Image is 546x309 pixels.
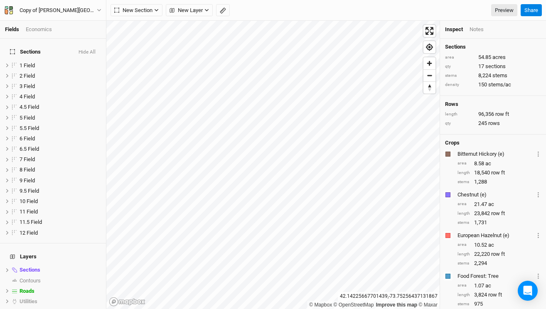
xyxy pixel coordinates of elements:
button: Zoom in [423,57,435,69]
div: 6.5 Field [20,146,101,152]
div: length [457,292,470,298]
span: ac [485,160,491,167]
div: 3,824 [457,291,541,299]
div: 10 Field [20,198,101,205]
div: 975 [457,300,541,308]
div: Food Forest: Tree [457,272,534,280]
div: Utilities [20,298,101,305]
span: 2 Field [20,73,35,79]
span: 12 Field [20,230,38,236]
span: stems [492,72,507,79]
span: 7 Field [20,156,35,162]
div: 4 Field [20,93,101,100]
a: Mapbox [309,302,332,308]
h4: Crops [445,140,460,146]
div: 42.14225667701439 , -73.75256437131867 [338,292,440,301]
div: 3 Field [20,83,101,90]
div: area [457,242,470,248]
div: 17 [445,63,541,70]
span: New Layer [170,6,203,15]
button: Reset bearing to north [423,81,435,93]
span: row ft [491,250,505,258]
canvas: Map [106,21,440,309]
div: Copy of [PERSON_NAME][GEOGRAPHIC_DATA] [20,6,97,15]
span: 9 Field [20,177,35,184]
div: 1,731 [457,219,541,226]
a: Fields [5,26,19,32]
div: Contours [20,277,101,284]
span: acres [492,54,506,61]
div: 5.5 Field [20,125,101,132]
a: OpenStreetMap [334,302,374,308]
span: Roads [20,288,34,294]
div: 54.85 [445,54,541,61]
span: 11.5 Field [20,219,42,225]
span: 6 Field [20,135,35,142]
button: Enter fullscreen [423,25,435,37]
div: stems [445,73,474,79]
div: stems [457,220,470,226]
span: ac [488,241,494,249]
div: stems [457,260,470,267]
span: Sections [20,267,40,273]
div: length [457,211,470,217]
div: area [457,282,470,289]
button: Crop Usage [536,149,541,159]
div: length [457,170,470,176]
span: Utilities [20,298,37,304]
div: 11 Field [20,208,101,215]
div: 8 Field [20,167,101,173]
span: 5 Field [20,115,35,121]
div: qty [445,64,474,70]
span: 8 Field [20,167,35,173]
div: 1 Field [20,62,101,69]
span: 11 Field [20,208,38,215]
span: 4 Field [20,93,35,100]
div: stems [457,301,470,307]
div: Economics [26,26,52,33]
a: Maxar [418,302,438,308]
span: 3 Field [20,83,35,89]
span: Zoom out [423,70,435,81]
span: Sections [10,49,41,55]
div: 8,224 [445,72,541,79]
div: Copy of Opal Grove Farm [20,6,97,15]
button: Zoom out [423,69,435,81]
div: Chestnut (e) [457,191,534,199]
div: 10.52 [457,241,541,249]
span: row ft [488,291,502,299]
h4: Layers [5,248,101,265]
div: 9.5 Field [20,188,101,194]
div: Sections [20,267,101,273]
div: 6 Field [20,135,101,142]
div: 21.47 [457,201,541,208]
span: row ft [491,169,505,177]
button: New Layer [166,4,213,17]
div: 2 Field [20,73,101,79]
span: stems/ac [488,81,511,88]
span: rows [488,120,500,127]
div: 22,220 [457,250,541,258]
span: sections [485,63,506,70]
span: ac [485,282,491,289]
div: 9 Field [20,177,101,184]
div: qty [445,120,474,127]
div: 245 [445,120,541,127]
div: area [457,160,470,167]
div: European Hazelnut (e) [457,232,534,239]
button: Crop Usage [536,190,541,199]
button: Find my location [423,41,435,53]
button: Copy of [PERSON_NAME][GEOGRAPHIC_DATA] [4,6,102,15]
div: length [457,251,470,257]
div: area [457,201,470,207]
div: 23,842 [457,210,541,217]
a: Preview [491,4,517,17]
div: stems [457,179,470,185]
div: Inspect [445,26,463,33]
span: 4.5 Field [20,104,39,110]
span: 1 Field [20,62,35,69]
button: New Section [111,4,162,17]
div: 18,540 [457,169,541,177]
